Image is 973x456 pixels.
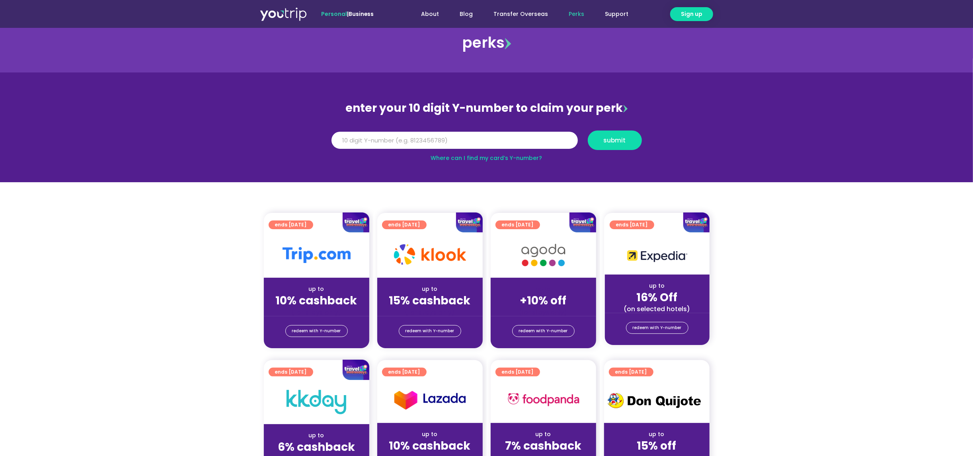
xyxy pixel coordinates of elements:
input: 10 digit Y-number (e.g. 8123456789) [331,132,578,149]
a: Sign up [670,7,713,21]
div: up to [384,285,476,293]
a: redeem with Y-number [626,322,688,334]
a: Where can I find my card’s Y-number? [431,154,542,162]
strong: 15% off [637,438,677,454]
a: ends [DATE] [382,368,427,376]
span: redeem with Y-number [406,325,454,337]
a: redeem with Y-number [285,325,348,337]
div: up to [610,430,703,438]
strong: +10% off [520,293,567,308]
span: up to [536,285,551,293]
div: enter your 10 digit Y-number to claim your perk [328,98,646,119]
a: redeem with Y-number [512,325,575,337]
div: (for stays only) [270,308,363,316]
span: Personal [321,10,347,18]
div: up to [611,282,703,290]
div: up to [497,430,590,438]
span: ends [DATE] [502,368,534,376]
a: Transfer Overseas [484,7,559,21]
span: ends [DATE] [615,368,647,376]
a: ends [DATE] [609,368,653,376]
span: redeem with Y-number [292,325,341,337]
a: ends [DATE] [495,368,540,376]
div: up to [270,431,363,440]
span: submit [604,137,626,143]
strong: 15% cashback [389,293,471,308]
span: redeem with Y-number [519,325,568,337]
a: Perks [559,7,595,21]
a: Business [349,10,374,18]
a: Blog [450,7,484,21]
span: | [321,10,374,18]
nav: Menu [396,7,639,21]
div: (for stays only) [497,308,590,316]
button: submit [588,131,642,150]
a: Support [595,7,639,21]
div: up to [270,285,363,293]
div: up to [384,430,476,438]
strong: 10% cashback [389,438,471,454]
form: Y Number [331,131,642,156]
a: redeem with Y-number [399,325,461,337]
span: Sign up [681,10,702,18]
strong: 6% cashback [278,439,355,455]
strong: 7% cashback [505,438,581,454]
span: ends [DATE] [388,368,420,376]
span: redeem with Y-number [633,322,682,333]
div: (for stays only) [384,308,476,316]
strong: 16% Off [637,290,678,305]
strong: 10% cashback [276,293,357,308]
a: About [411,7,450,21]
div: (on selected hotels) [611,305,703,313]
